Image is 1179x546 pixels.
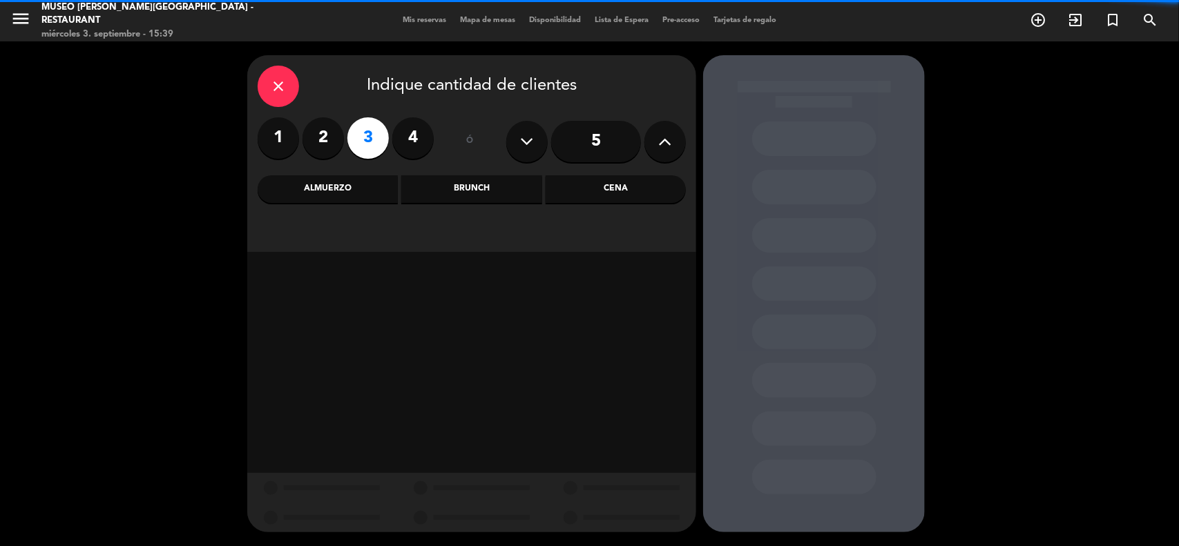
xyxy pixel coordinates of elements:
i: exit_to_app [1067,12,1084,28]
div: Museo [PERSON_NAME][GEOGRAPHIC_DATA] - Restaurant [41,1,285,28]
span: Tarjetas de regalo [707,17,783,24]
div: ó [448,117,492,166]
div: Almuerzo [258,175,398,203]
label: 4 [392,117,434,159]
label: 1 [258,117,299,159]
i: search [1142,12,1158,28]
div: miércoles 3. septiembre - 15:39 [41,28,285,41]
label: 2 [303,117,344,159]
i: menu [10,8,31,29]
span: Mapa de mesas [453,17,522,24]
i: add_circle_outline [1030,12,1046,28]
i: close [270,78,287,95]
i: turned_in_not [1104,12,1121,28]
div: Brunch [401,175,541,203]
span: Lista de Espera [588,17,655,24]
button: menu [10,8,31,34]
div: Indique cantidad de clientes [258,66,686,107]
label: 3 [347,117,389,159]
span: Disponibilidad [522,17,588,24]
div: Cena [546,175,686,203]
span: Mis reservas [396,17,453,24]
span: Pre-acceso [655,17,707,24]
